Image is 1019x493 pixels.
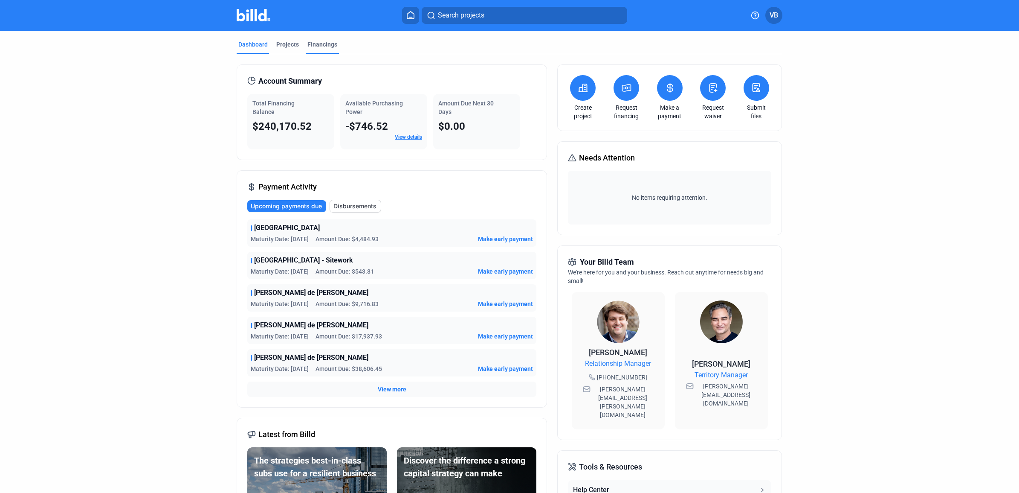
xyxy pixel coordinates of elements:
[700,300,743,343] img: Territory Manager
[765,7,782,24] button: VB
[307,40,337,49] div: Financings
[438,100,494,115] span: Amount Due Next 30 Days
[741,103,771,120] a: Submit files
[247,200,326,212] button: Upcoming payments due
[316,365,382,373] span: Amount Due: $38,606.45
[252,120,312,132] span: $240,170.52
[611,103,641,120] a: Request financing
[251,300,309,308] span: Maturity Date: [DATE]
[254,320,368,330] span: [PERSON_NAME] de [PERSON_NAME]
[579,461,642,473] span: Tools & Resources
[592,385,654,419] span: [PERSON_NAME][EMAIL_ADDRESS][PERSON_NAME][DOMAIN_NAME]
[258,181,317,193] span: Payment Activity
[695,382,757,408] span: [PERSON_NAME][EMAIL_ADDRESS][DOMAIN_NAME]
[258,429,315,440] span: Latest from Billd
[568,103,598,120] a: Create project
[251,365,309,373] span: Maturity Date: [DATE]
[316,267,374,276] span: Amount Due: $543.81
[585,359,651,369] span: Relationship Manager
[252,100,295,115] span: Total Financing Balance
[770,10,778,20] span: VB
[345,120,388,132] span: -$746.52
[579,152,635,164] span: Needs Attention
[597,373,647,382] span: [PHONE_NUMBER]
[330,200,381,213] button: Disbursements
[251,235,309,243] span: Maturity Date: [DATE]
[254,255,353,265] span: [GEOGRAPHIC_DATA] - Sitework
[254,353,368,363] span: [PERSON_NAME] de [PERSON_NAME]
[438,10,484,20] span: Search projects
[276,40,299,49] div: Projects
[438,120,465,132] span: $0.00
[316,300,379,308] span: Amount Due: $9,716.83
[237,9,270,21] img: Billd Company Logo
[395,134,422,140] a: View details
[254,288,368,298] span: [PERSON_NAME] de [PERSON_NAME]
[478,332,533,341] button: Make early payment
[254,223,320,233] span: [GEOGRAPHIC_DATA]
[695,370,748,380] span: Territory Manager
[568,269,764,284] span: We're here for you and your business. Reach out anytime for needs big and small!
[478,300,533,308] button: Make early payment
[333,202,376,210] span: Disbursements
[251,202,322,210] span: Upcoming payments due
[345,100,403,115] span: Available Purchasing Power
[580,256,634,268] span: Your Billd Team
[589,348,647,357] span: [PERSON_NAME]
[251,267,309,276] span: Maturity Date: [DATE]
[478,365,533,373] button: Make early payment
[692,359,750,368] span: [PERSON_NAME]
[238,40,268,49] div: Dashboard
[655,103,685,120] a: Make a payment
[478,235,533,243] button: Make early payment
[316,235,379,243] span: Amount Due: $4,484.93
[316,332,382,341] span: Amount Due: $17,937.93
[254,454,380,480] div: The strategies best-in-class subs use for a resilient business
[378,385,406,394] button: View more
[571,193,767,202] span: No items requiring attention.
[698,103,728,120] a: Request waiver
[404,454,530,480] div: Discover the difference a strong capital strategy can make
[597,300,640,343] img: Relationship Manager
[478,267,533,276] button: Make early payment
[251,332,309,341] span: Maturity Date: [DATE]
[422,7,627,24] button: Search projects
[258,75,322,87] span: Account Summary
